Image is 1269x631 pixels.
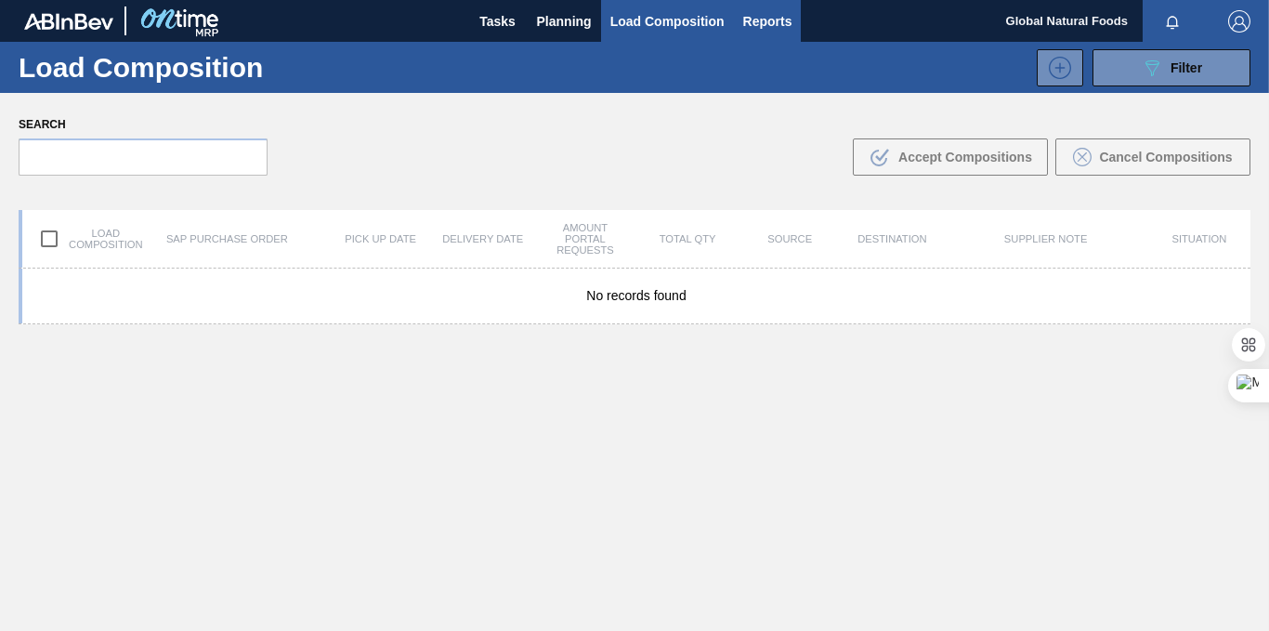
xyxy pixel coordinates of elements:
[537,10,592,33] span: Planning
[853,138,1048,176] button: Accept Compositions
[636,233,739,244] div: Total Qty
[841,233,943,244] div: Destination
[24,13,113,30] img: TNhmsLtSVTkK8tSr43FrP2fwEKptu5GPRR3wAAAABJRU5ErkJggg==
[1092,49,1250,86] button: Filter
[898,150,1032,164] span: Accept Compositions
[1228,10,1250,33] img: Logout
[19,112,268,138] label: Search
[610,10,725,33] span: Load Composition
[432,233,534,244] div: Delivery Date
[478,10,518,33] span: Tasks
[1171,60,1202,75] span: Filter
[1099,150,1232,164] span: Cancel Compositions
[19,57,305,78] h1: Load Composition
[330,233,432,244] div: Pick up Date
[124,233,329,244] div: SAP Purchase Order
[22,219,124,258] div: Load composition
[534,222,636,256] div: Amount Portal Requests
[739,233,841,244] div: Source
[943,233,1147,244] div: Supplier Note
[743,10,792,33] span: Reports
[1027,49,1083,86] div: New Load Composition
[1148,233,1250,244] div: Situation
[1055,138,1250,176] button: Cancel Compositions
[586,288,686,303] span: No records found
[1143,8,1202,34] button: Notifications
